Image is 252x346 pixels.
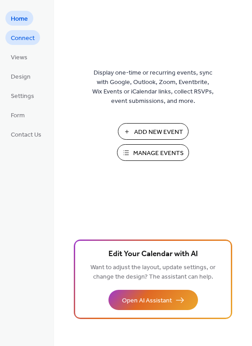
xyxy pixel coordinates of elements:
span: Design [11,72,31,82]
span: Manage Events [133,149,184,158]
span: Display one-time or recurring events, sync with Google, Outlook, Zoom, Eventbrite, Wix Events or ... [92,68,214,106]
span: Add New Event [134,128,183,137]
a: Connect [5,30,40,45]
a: Design [5,69,36,84]
span: Contact Us [11,130,41,140]
button: Open AI Assistant [108,290,198,310]
button: Manage Events [117,144,189,161]
a: Views [5,49,33,64]
span: Settings [11,92,34,101]
span: Connect [11,34,35,43]
span: Form [11,111,25,120]
span: Views [11,53,27,62]
span: Open AI Assistant [122,296,172,306]
span: Edit Your Calendar with AI [108,248,198,261]
a: Form [5,107,30,122]
a: Home [5,11,33,26]
span: Home [11,14,28,24]
a: Settings [5,88,40,103]
span: Want to adjust the layout, update settings, or change the design? The assistant can help. [90,262,216,283]
button: Add New Event [118,123,189,140]
a: Contact Us [5,127,47,142]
